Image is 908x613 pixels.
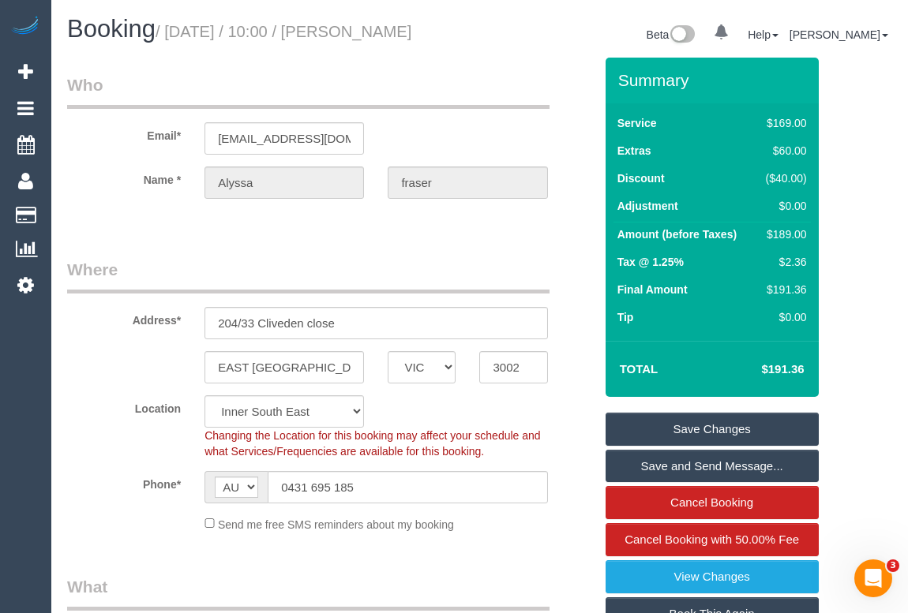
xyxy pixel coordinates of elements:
div: $0.00 [760,198,807,214]
label: Phone* [55,471,193,492]
input: Phone* [268,471,547,503]
small: / [DATE] / 10:00 / [PERSON_NAME] [156,23,411,40]
iframe: Intercom live chat [854,559,892,597]
label: Extras [617,143,651,159]
a: View Changes [606,560,819,593]
span: 3 [887,559,899,572]
label: Discount [617,170,665,186]
a: Save Changes [606,413,819,446]
label: Tip [617,309,634,325]
a: Save and Send Message... [606,450,819,483]
a: Help [748,28,779,41]
legend: What [67,575,550,611]
a: Cancel Booking [606,486,819,519]
a: [PERSON_NAME] [790,28,888,41]
div: $189.00 [760,226,807,242]
img: Automaid Logo [9,16,41,38]
input: Email* [204,122,364,155]
span: Booking [67,15,156,43]
a: Beta [647,28,696,41]
h3: Summary [618,71,811,89]
input: First Name* [204,166,364,199]
img: New interface [669,25,695,46]
div: $2.36 [760,254,807,270]
span: Cancel Booking with 50.00% Fee [625,533,799,546]
input: Suburb* [204,351,364,383]
input: Last Name* [388,166,547,199]
div: ($40.00) [760,170,807,186]
legend: Who [67,73,550,109]
label: Final Amount [617,282,688,297]
div: $191.36 [760,282,807,297]
span: Send me free SMS reminders about my booking [218,518,454,530]
a: Cancel Booking with 50.00% Fee [606,523,819,556]
div: $169.00 [760,115,807,131]
label: Address* [55,307,193,328]
label: Tax @ 1.25% [617,254,684,270]
label: Email* [55,122,193,144]
div: $60.00 [760,143,807,159]
label: Amount (before Taxes) [617,226,737,242]
strong: Total [620,362,658,376]
legend: Where [67,258,550,293]
input: Post Code* [479,351,547,383]
div: $0.00 [760,309,807,325]
label: Location [55,395,193,417]
h4: $191.36 [714,363,804,376]
label: Service [617,115,657,131]
label: Adjustment [617,198,678,214]
label: Name * [55,166,193,188]
span: Changing the Location for this booking may affect your schedule and what Services/Frequencies are... [204,429,540,458]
